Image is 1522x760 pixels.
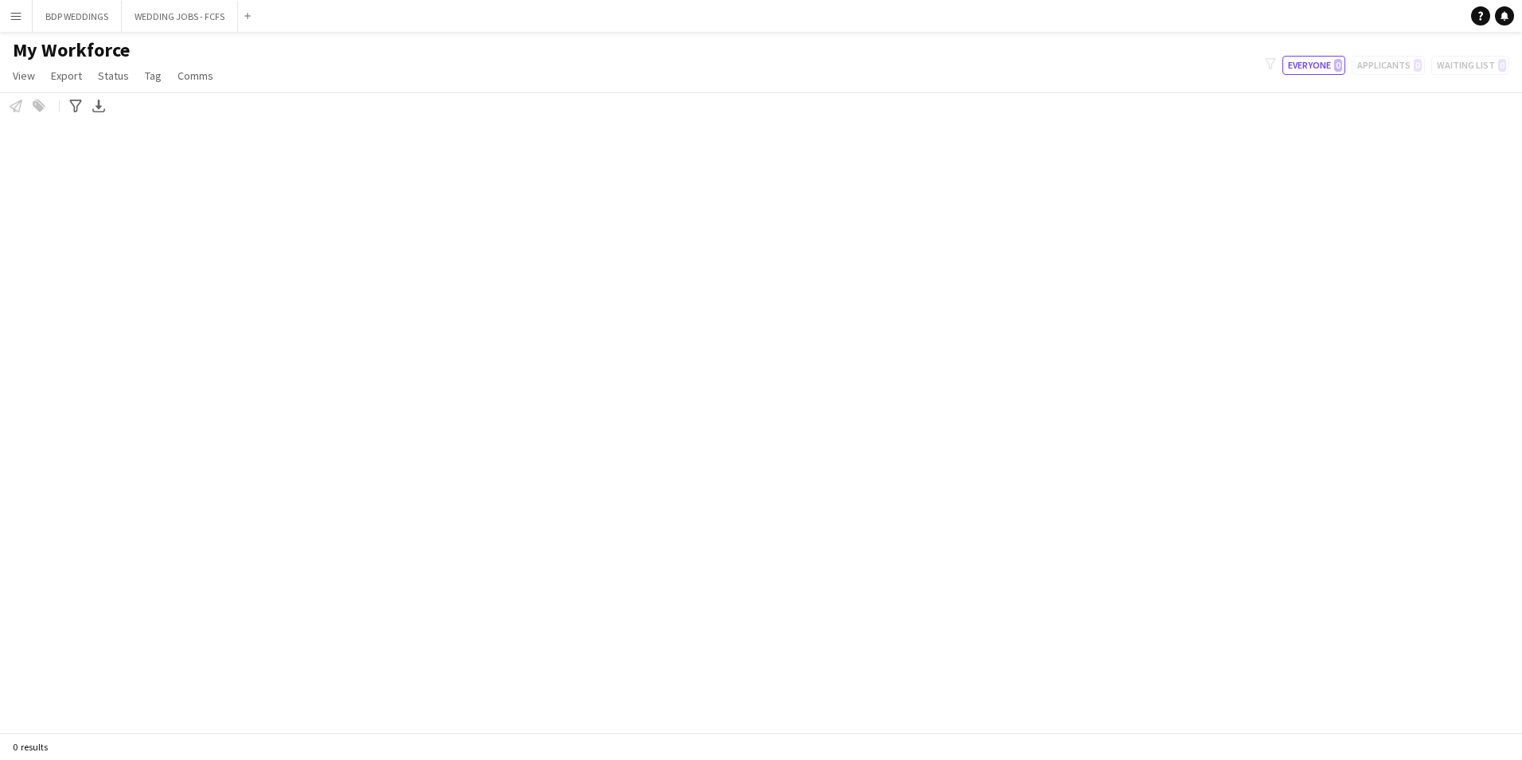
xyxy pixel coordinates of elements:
button: BDP WEDDINGS [33,1,122,32]
span: My Workforce [13,38,130,62]
span: Tag [145,69,162,83]
span: Status [98,69,129,83]
a: Export [45,65,88,86]
span: Export [51,69,82,83]
a: Tag [139,65,168,86]
span: View [13,69,35,83]
app-action-btn: Advanced filters [66,96,85,116]
a: Status [92,65,135,86]
a: View [6,65,41,86]
button: Everyone0 [1282,56,1345,75]
app-action-btn: Export XLSX [89,96,108,116]
span: 0 [1334,59,1342,72]
span: Comms [178,69,213,83]
button: WEDDING JOBS - FCFS [122,1,238,32]
a: Comms [171,65,220,86]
